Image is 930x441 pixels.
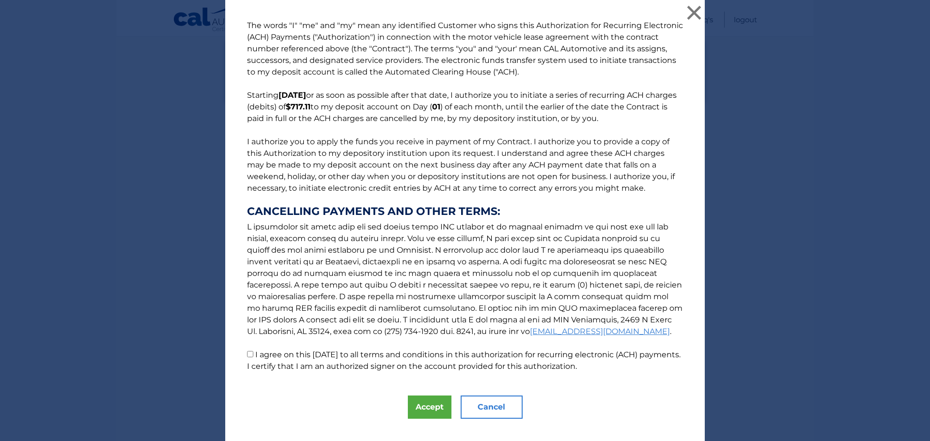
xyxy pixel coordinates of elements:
button: Cancel [461,395,523,419]
button: Accept [408,395,451,419]
b: $717.11 [286,102,310,111]
label: I agree on this [DATE] to all terms and conditions in this authorization for recurring electronic... [247,350,681,371]
b: [DATE] [279,91,306,100]
button: × [684,3,704,22]
strong: CANCELLING PAYMENTS AND OTHER TERMS: [247,206,683,217]
p: The words "I" "me" and "my" mean any identified Customer who signs this Authorization for Recurri... [237,20,693,372]
a: [EMAIL_ADDRESS][DOMAIN_NAME] [530,327,670,336]
b: 01 [432,102,440,111]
